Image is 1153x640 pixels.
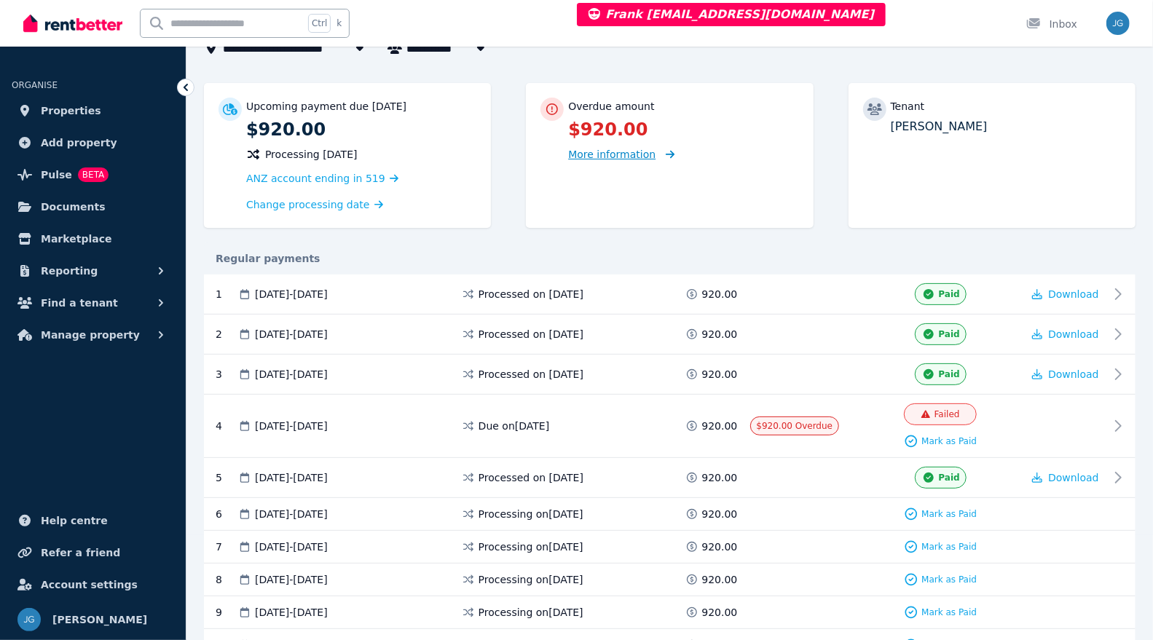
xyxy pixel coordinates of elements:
[41,294,118,312] span: Find a tenant
[939,368,960,380] span: Paid
[702,367,738,382] span: 920.00
[479,470,583,485] span: Processed on [DATE]
[23,12,122,34] img: RentBetter
[216,572,237,587] div: 8
[479,507,583,521] span: Processing on [DATE]
[41,544,120,561] span: Refer a friend
[246,197,370,212] span: Change processing date
[479,605,583,620] span: Processing on [DATE]
[12,570,174,599] a: Account settings
[12,80,58,90] span: ORGANISE
[1026,17,1077,31] div: Inbox
[41,230,111,248] span: Marketplace
[255,572,328,587] span: [DATE] - [DATE]
[12,96,174,125] a: Properties
[216,403,237,449] div: 4
[702,540,738,554] span: 920.00
[1048,472,1099,483] span: Download
[921,541,977,553] span: Mark as Paid
[702,605,738,620] span: 920.00
[479,572,583,587] span: Processing on [DATE]
[891,118,1121,135] p: [PERSON_NAME]
[41,576,138,593] span: Account settings
[939,288,960,300] span: Paid
[12,538,174,567] a: Refer a friend
[41,102,101,119] span: Properties
[568,99,654,114] p: Overdue amount
[216,507,237,521] div: 6
[216,323,237,345] div: 2
[891,99,925,114] p: Tenant
[308,14,331,33] span: Ctrl
[41,166,72,183] span: Pulse
[41,198,106,216] span: Documents
[255,540,328,554] span: [DATE] - [DATE]
[216,283,237,305] div: 1
[204,251,1136,266] div: Regular payments
[246,118,476,141] p: $920.00
[921,607,977,618] span: Mark as Paid
[1032,287,1099,301] button: Download
[1032,327,1099,341] button: Download
[1032,470,1099,485] button: Download
[921,435,977,447] span: Mark as Paid
[12,160,174,189] a: PulseBETA
[246,173,385,184] span: ANZ account ending in 519
[246,197,383,212] a: Change processing date
[568,149,656,160] span: More information
[12,224,174,253] a: Marketplace
[702,327,738,341] span: 920.00
[479,327,583,341] span: Processed on [DATE]
[479,419,550,433] span: Due on [DATE]
[216,467,237,489] div: 5
[216,540,237,554] div: 7
[702,419,738,433] span: 920.00
[939,328,960,340] span: Paid
[1032,367,1099,382] button: Download
[757,421,833,431] span: $920.00 Overdue
[12,506,174,535] a: Help centre
[921,574,977,585] span: Mark as Paid
[255,327,328,341] span: [DATE] - [DATE]
[589,7,875,21] span: Frank [EMAIL_ADDRESS][DOMAIN_NAME]
[255,419,328,433] span: [DATE] - [DATE]
[568,118,798,141] p: $920.00
[41,262,98,280] span: Reporting
[1048,288,1099,300] span: Download
[702,470,738,485] span: 920.00
[337,17,342,29] span: k
[246,99,406,114] p: Upcoming payment due [DATE]
[12,256,174,285] button: Reporting
[78,167,109,182] span: BETA
[17,608,41,631] img: Jeremy Goldschmidt
[255,605,328,620] span: [DATE] - [DATE]
[255,507,328,521] span: [DATE] - [DATE]
[921,508,977,520] span: Mark as Paid
[939,472,960,483] span: Paid
[255,287,328,301] span: [DATE] - [DATE]
[479,367,583,382] span: Processed on [DATE]
[12,288,174,317] button: Find a tenant
[255,470,328,485] span: [DATE] - [DATE]
[216,605,237,620] div: 9
[216,363,237,385] div: 3
[41,326,140,344] span: Manage property
[702,287,738,301] span: 920.00
[41,512,108,529] span: Help centre
[255,367,328,382] span: [DATE] - [DATE]
[479,287,583,301] span: Processed on [DATE]
[52,611,147,628] span: [PERSON_NAME]
[1048,328,1099,340] span: Download
[12,320,174,349] button: Manage property
[702,507,738,521] span: 920.00
[702,572,738,587] span: 920.00
[12,192,174,221] a: Documents
[1106,12,1130,35] img: Jeremy Goldschmidt
[12,128,174,157] a: Add property
[479,540,583,554] span: Processing on [DATE]
[265,147,358,162] span: Processing [DATE]
[41,134,117,151] span: Add property
[934,408,960,420] span: Failed
[1048,368,1099,380] span: Download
